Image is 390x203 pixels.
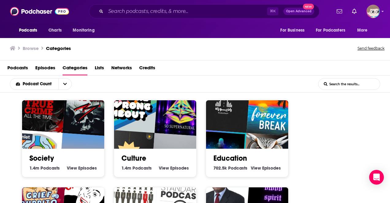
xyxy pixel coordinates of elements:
span: Episodes [262,165,281,171]
img: You're Wrong About [105,80,158,133]
button: open menu [312,25,354,36]
span: 1.4m [121,165,131,171]
span: Monitoring [73,26,94,35]
h2: Choose List sort [10,78,81,90]
span: More [357,26,368,35]
a: Lists [95,63,104,75]
button: open menu [68,25,102,36]
h3: Browse [23,45,39,51]
span: For Podcasters [316,26,345,35]
a: View Education Episodes [251,165,281,171]
button: open menu [10,82,59,86]
div: Open Intercom Messenger [369,170,384,185]
a: Show notifications dropdown [334,6,345,17]
button: Show profile menu [366,5,380,18]
button: open menu [59,79,71,90]
span: View [251,165,261,171]
span: View [67,165,77,171]
a: 1.4m Society Podcasts [29,165,60,171]
button: open menu [276,25,312,36]
span: Podcasts [228,165,247,171]
button: Send feedback [356,44,386,53]
img: Forever Break [247,84,299,136]
a: Education [213,154,247,163]
span: Podcast Count [23,82,54,86]
span: Podcasts [19,26,37,35]
img: User Profile [366,5,380,18]
span: Open Advanced [286,10,312,13]
img: Podchaser - Follow, Share and Rate Podcasts [10,6,69,17]
img: True Crime Bones [63,84,115,136]
a: Credits [139,63,155,75]
a: Episodes [35,63,55,75]
img: So Supernatural [155,84,207,136]
a: Culture [121,154,146,163]
button: Open AdvancedNew [283,8,314,15]
div: Search podcasts, credits, & more... [89,4,319,18]
a: Show notifications dropdown [350,6,359,17]
a: 702.5k Education Podcasts [213,165,247,171]
a: View Society Episodes [67,165,97,171]
img: True Crime All The Time [13,80,66,133]
span: Episodes [170,165,189,171]
span: Logged in as JeremyBonds [366,5,380,18]
span: Episodes [78,165,97,171]
a: Networks [111,63,132,75]
span: View [159,165,169,171]
span: For Business [280,26,304,35]
a: Society [29,154,54,163]
span: 1.4m [29,165,39,171]
a: Categories [63,63,87,75]
span: Podcasts [40,165,60,171]
img: رادیو راه با مجتبی شکوری [197,80,250,133]
span: Charts [48,26,62,35]
a: Categories [46,45,71,51]
span: Podcasts [132,165,152,171]
button: open menu [15,25,45,36]
a: View Culture Episodes [159,165,189,171]
span: 702.5k [213,165,227,171]
a: Charts [44,25,65,36]
a: 1.4m Culture Podcasts [121,165,152,171]
button: open menu [353,25,375,36]
span: New [303,4,314,10]
input: Search podcasts, credits, & more... [106,6,267,16]
span: ⌘ K [267,7,278,15]
a: Podcasts [7,63,28,75]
